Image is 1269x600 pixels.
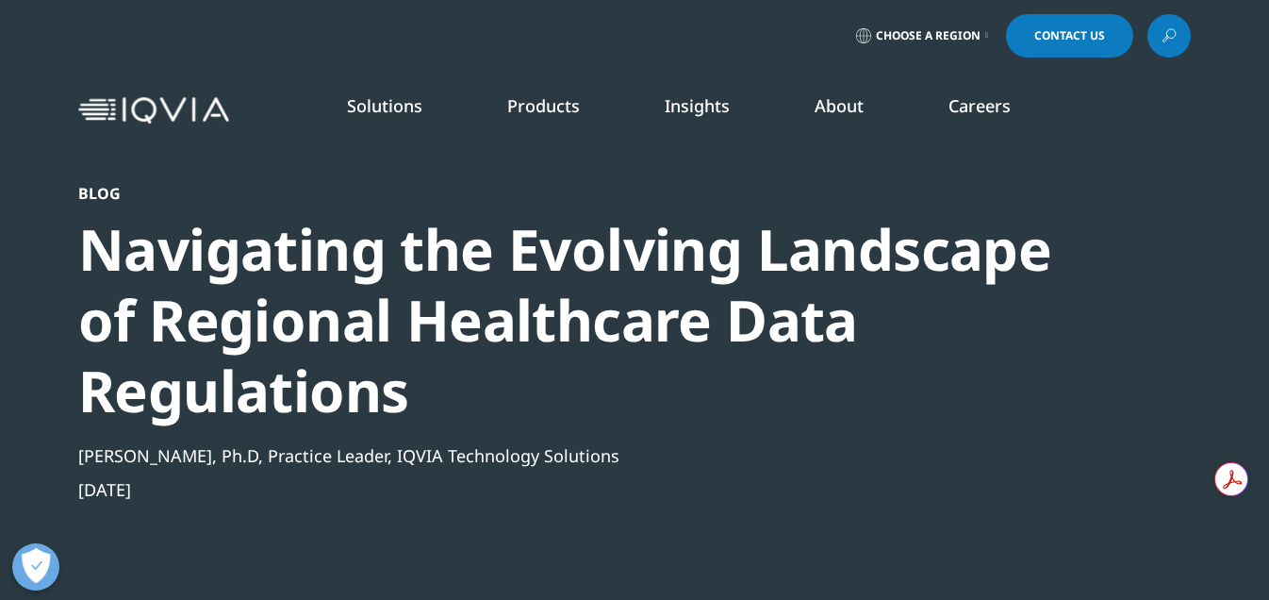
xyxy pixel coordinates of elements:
span: Choose a Region [876,28,981,43]
div: [DATE] [78,478,1089,501]
a: Contact Us [1006,14,1133,58]
nav: Primary [237,66,1191,155]
div: [PERSON_NAME], Ph.D, Practice Leader, IQVIA Technology Solutions [78,444,1089,467]
a: About [815,94,864,117]
div: Navigating the Evolving Landscape of Regional Healthcare Data Regulations [78,214,1089,426]
a: Careers [948,94,1011,117]
div: Blog [78,184,1089,203]
button: Open Preferences [12,543,59,591]
a: Insights [665,94,730,117]
img: IQVIA Healthcare Information Technology and Pharma Clinical Research Company [78,97,229,125]
span: Contact Us [1034,30,1105,42]
a: Products [507,94,580,117]
a: Solutions [347,94,422,117]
